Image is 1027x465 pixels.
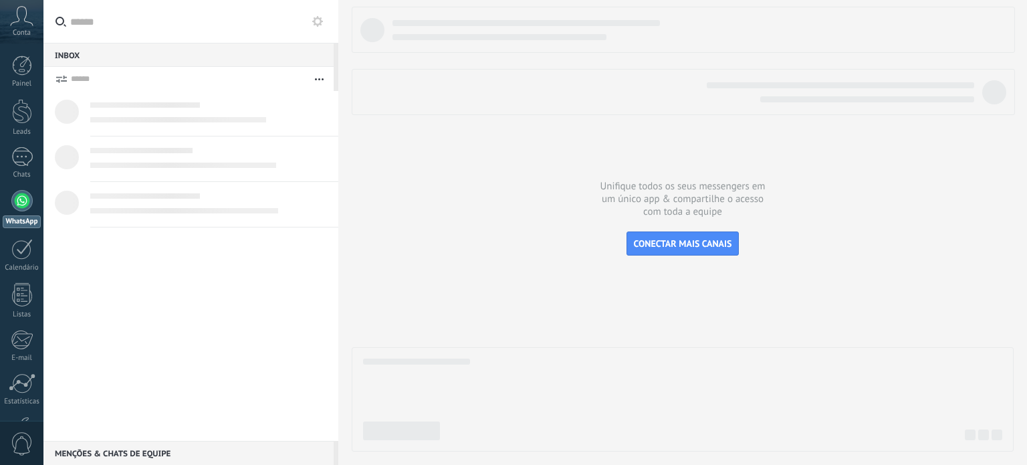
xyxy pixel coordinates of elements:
[3,354,41,363] div: E-mail
[43,43,334,67] div: Inbox
[3,310,41,319] div: Listas
[3,397,41,406] div: Estatísticas
[3,80,41,88] div: Painel
[13,29,31,37] span: Conta
[43,441,334,465] div: Menções & Chats de equipe
[3,171,41,179] div: Chats
[3,215,41,228] div: WhatsApp
[626,231,739,256] button: CONECTAR MAIS CANAIS
[3,128,41,136] div: Leads
[634,238,732,250] span: CONECTAR MAIS CANAIS
[3,264,41,272] div: Calendário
